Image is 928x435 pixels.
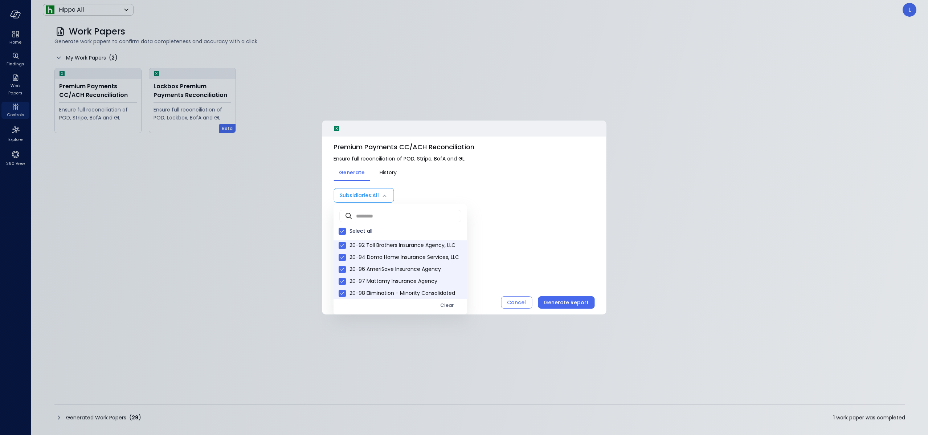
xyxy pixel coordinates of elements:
[349,241,461,249] span: 20-92 Toll Brothers Insurance Agency, LLC
[349,227,461,235] span: Select all
[349,289,461,297] span: 20-98 Elimination - Minority Consolidated
[349,265,461,273] span: 20-96 AmeriSave Insurance Agency
[432,299,461,312] button: Clear
[349,253,461,261] span: 20-94 Doma Home Insurance Services, LLC
[440,301,454,310] div: Clear
[349,277,461,285] span: 20-97 Mattamy Insurance Agency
